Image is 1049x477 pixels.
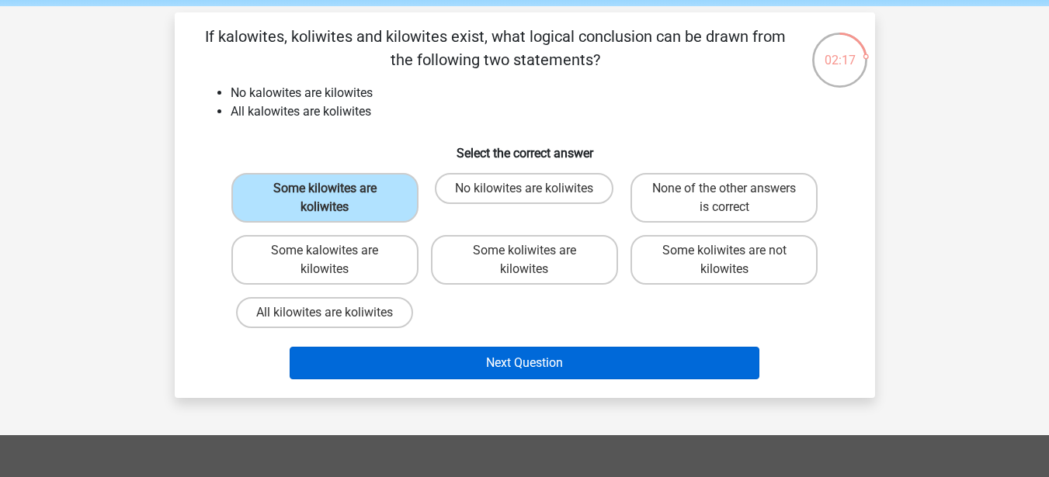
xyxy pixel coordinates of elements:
label: All kilowites are koliwites [236,297,413,328]
label: Some koliwites are not kilowites [630,235,818,285]
label: Some kilowites are koliwites [231,173,419,223]
li: All kalowites are koliwites [231,102,850,121]
div: 02:17 [811,31,869,70]
label: No kilowites are koliwites [435,173,613,204]
label: Some kalowites are kilowites [231,235,419,285]
li: No kalowites are kilowites [231,84,850,102]
h6: Select the correct answer [200,133,850,161]
button: Next Question [290,347,759,379]
p: If kalowites, koliwites and kilowites exist, what logical conclusion can be drawn from the follow... [200,25,792,71]
label: Some koliwites are kilowites [431,235,618,285]
label: None of the other answers is correct [630,173,818,223]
